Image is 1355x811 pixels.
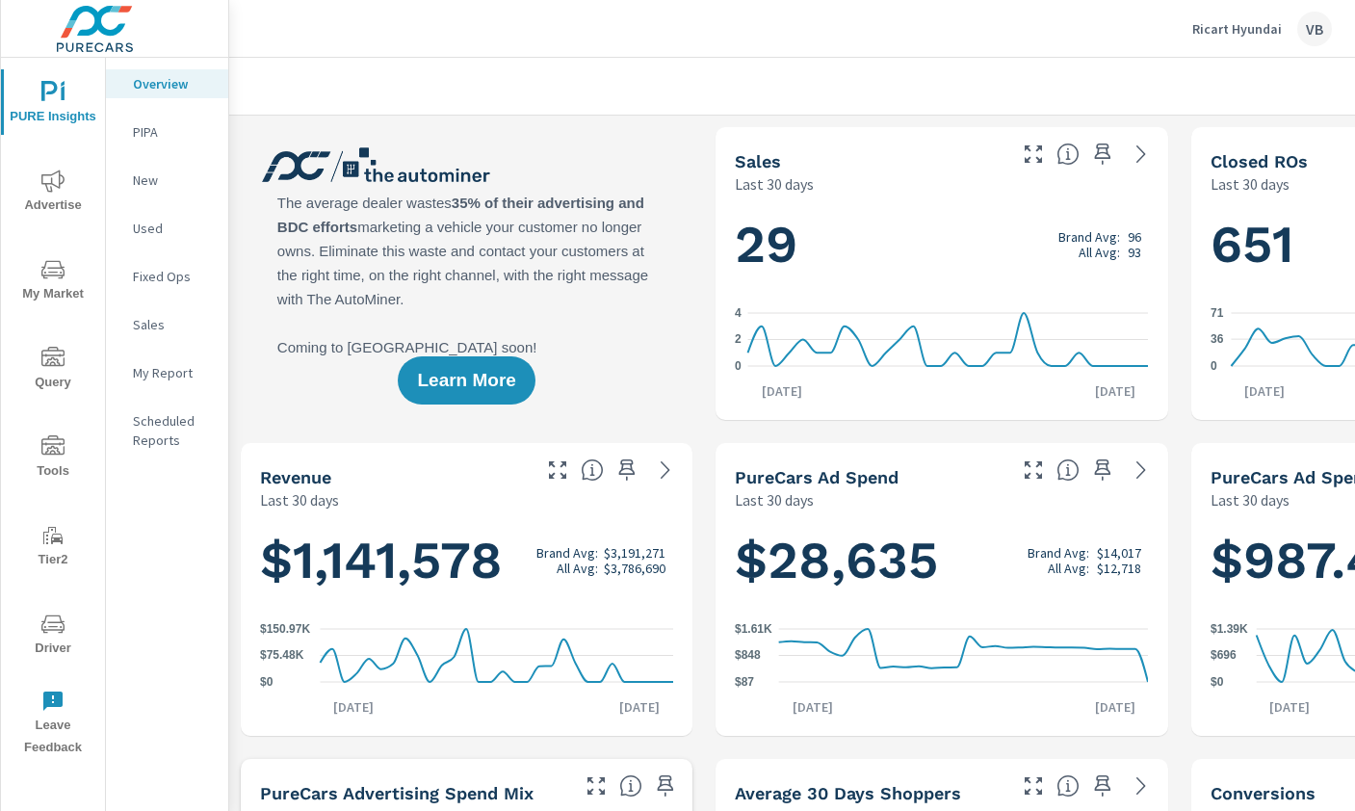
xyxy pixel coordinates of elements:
[1048,561,1089,576] p: All Avg:
[735,649,761,663] text: $848
[1256,697,1323,717] p: [DATE]
[1056,143,1080,166] span: Number of vehicles sold by the dealership over the selected date range. [Source: This data is sou...
[735,675,754,689] text: $87
[581,458,604,482] span: Total sales revenue over the selected date range. [Source: This data is sourced from the dealer’s...
[106,166,228,195] div: New
[735,783,961,803] h5: Average 30 Days Shoppers
[1058,229,1120,245] p: Brand Avg:
[1211,172,1290,196] p: Last 30 days
[612,455,642,485] span: Save this to your personalized report
[7,258,99,305] span: My Market
[735,467,899,487] h5: PureCars Ad Spend
[398,356,534,405] button: Learn More
[133,363,213,382] p: My Report
[106,214,228,243] div: Used
[650,771,681,801] span: Save this to your personalized report
[779,697,847,717] p: [DATE]
[1087,771,1118,801] span: Save this to your personalized report
[557,561,598,576] p: All Avg:
[260,467,331,487] h5: Revenue
[1211,622,1248,636] text: $1.39K
[735,622,772,636] text: $1.61K
[1081,381,1149,401] p: [DATE]
[1087,139,1118,170] span: Save this to your personalized report
[606,697,673,717] p: [DATE]
[260,649,304,663] text: $75.48K
[735,172,814,196] p: Last 30 days
[106,358,228,387] div: My Report
[1126,771,1157,801] a: See more details in report
[735,151,781,171] h5: Sales
[106,69,228,98] div: Overview
[1056,458,1080,482] span: Total cost of media for all PureCars channels for the selected dealership group over the selected...
[650,455,681,485] a: See more details in report
[1297,12,1332,46] div: VB
[1081,697,1149,717] p: [DATE]
[1211,359,1217,373] text: 0
[735,488,814,511] p: Last 30 days
[1128,245,1141,260] p: 93
[1079,245,1120,260] p: All Avg:
[735,212,1148,277] h1: 29
[1211,332,1224,346] text: 36
[619,774,642,798] span: This table looks at how you compare to the amount of budget you spend per channel as opposed to y...
[1097,545,1141,561] p: $14,017
[735,333,742,347] text: 2
[133,122,213,142] p: PIPA
[1128,229,1141,245] p: 96
[1211,488,1290,511] p: Last 30 days
[133,74,213,93] p: Overview
[7,524,99,571] span: Tier2
[133,315,213,334] p: Sales
[536,545,598,561] p: Brand Avg:
[1126,139,1157,170] a: See more details in report
[1097,561,1141,576] p: $12,718
[1018,455,1049,485] button: Make Fullscreen
[1126,455,1157,485] a: See more details in report
[7,613,99,660] span: Driver
[1,58,105,767] div: nav menu
[7,170,99,217] span: Advertise
[133,411,213,450] p: Scheduled Reports
[1018,139,1049,170] button: Make Fullscreen
[133,219,213,238] p: Used
[260,675,274,689] text: $0
[735,359,742,373] text: 0
[1211,649,1237,663] text: $696
[604,561,665,576] p: $3,786,690
[1231,381,1298,401] p: [DATE]
[133,170,213,190] p: New
[1211,151,1308,171] h5: Closed ROs
[1211,783,1316,803] h5: Conversions
[1018,771,1049,801] button: Make Fullscreen
[1211,675,1224,689] text: $0
[1028,545,1089,561] p: Brand Avg:
[735,306,742,320] text: 4
[7,435,99,483] span: Tools
[7,81,99,128] span: PURE Insights
[320,697,387,717] p: [DATE]
[542,455,573,485] button: Make Fullscreen
[106,262,228,291] div: Fixed Ops
[1211,306,1224,320] text: 71
[7,690,99,759] span: Leave Feedback
[260,783,534,803] h5: PureCars Advertising Spend Mix
[748,381,816,401] p: [DATE]
[1087,455,1118,485] span: Save this to your personalized report
[581,771,612,801] button: Make Fullscreen
[7,347,99,394] span: Query
[260,488,339,511] p: Last 30 days
[106,310,228,339] div: Sales
[417,372,515,389] span: Learn More
[735,528,1148,593] h1: $28,635
[106,406,228,455] div: Scheduled Reports
[260,622,310,636] text: $150.97K
[1192,20,1282,38] p: Ricart Hyundai
[133,267,213,286] p: Fixed Ops
[1056,774,1080,798] span: A rolling 30 day total of daily Shoppers on the dealership website, averaged over the selected da...
[260,528,673,593] h1: $1,141,578
[604,545,665,561] p: $3,191,271
[106,118,228,146] div: PIPA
